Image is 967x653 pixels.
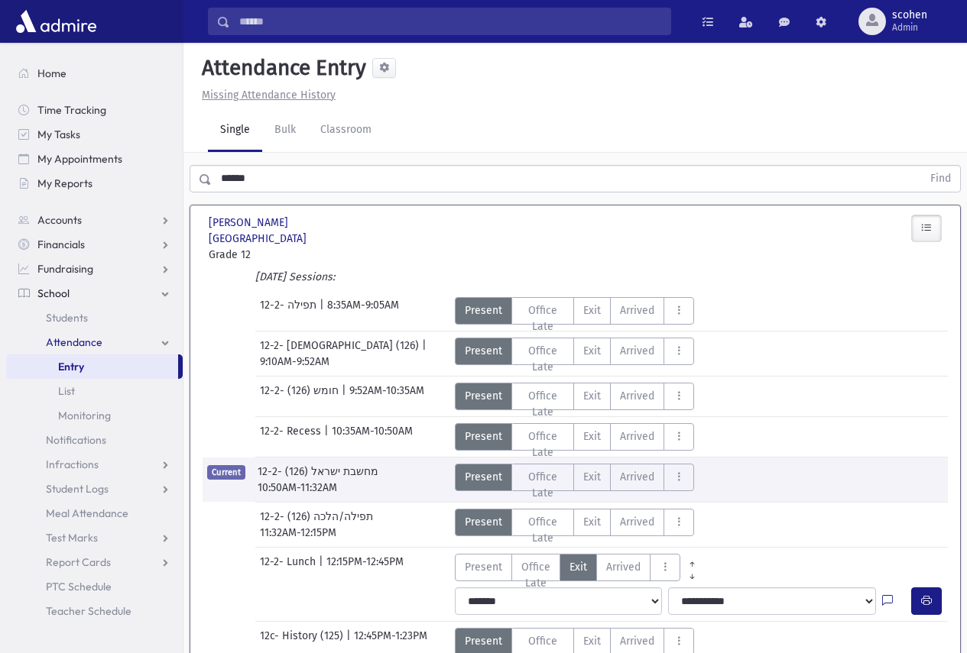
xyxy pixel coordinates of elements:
a: My Appointments [6,147,183,171]
span: Attendance [46,335,102,349]
div: AttTypes [455,464,695,491]
span: 8:35AM-9:05AM [327,297,399,325]
span: Present [465,302,502,318]
span: Test Marks [46,531,98,545]
span: Arrived [620,514,654,530]
span: 12:15PM-12:45PM [326,554,404,581]
span: 12-2- מחשבת ישראל (126) [258,464,381,480]
span: 12-2- תפילה/הלכה (126) [260,509,376,525]
span: Time Tracking [37,103,106,117]
span: | [320,297,327,325]
a: Test Marks [6,525,183,550]
h5: Attendance Entry [196,55,366,81]
span: Meal Attendance [46,506,128,520]
span: Exit [583,343,601,359]
a: Financials [6,232,183,257]
span: | [324,423,332,451]
span: Admin [892,21,927,34]
i: [DATE] Sessions: [255,270,335,283]
a: Notifications [6,428,183,452]
span: 11:32AM-12:15PM [260,525,336,541]
img: AdmirePro [12,6,100,37]
span: Office Late [521,428,565,461]
span: Arrived [620,388,654,404]
a: Time Tracking [6,98,183,122]
span: Home [37,66,67,80]
a: Home [6,61,183,86]
span: | [319,554,326,581]
div: AttTypes [455,297,695,325]
a: Meal Attendance [6,501,183,525]
a: My Reports [6,171,183,196]
span: My Reports [37,176,92,190]
span: Fundraising [37,262,93,276]
span: Entry [58,360,84,373]
span: Arrived [620,343,654,359]
span: Exit [583,388,601,404]
span: 12-2- תפילה [260,297,320,325]
a: My Tasks [6,122,183,147]
a: Fundraising [6,257,183,281]
span: 12-2- [DEMOGRAPHIC_DATA] (126) [260,338,422,354]
a: PTC Schedule [6,574,183,599]
span: Office Late [521,469,565,501]
a: Student Logs [6,477,183,501]
span: Exit [569,559,587,575]
a: Entry [6,354,178,379]
span: 12-2- Recess [260,423,324,451]
span: Office Late [521,388,565,420]
span: 12-2- Lunch [260,554,319,581]
span: Exit [583,428,601,444]
a: List [6,379,183,403]
a: School [6,281,183,305]
span: Teacher Schedule [46,604,131,618]
span: Current [207,465,245,480]
a: Missing Attendance History [196,89,336,102]
span: Present [465,388,502,404]
input: Search [230,8,670,35]
div: AttTypes [455,383,695,410]
a: Single [208,109,262,152]
a: All Prior [680,554,704,566]
span: School [37,286,70,300]
span: Report Cards [46,555,111,569]
span: Exit [583,514,601,530]
span: Monitoring [58,409,111,422]
span: Arrived [606,559,641,575]
span: My Appointments [37,152,122,166]
span: [PERSON_NAME][GEOGRAPHIC_DATA] [209,215,318,247]
span: Arrived [620,469,654,485]
span: | [342,383,349,410]
span: Present [465,428,502,444]
a: Attendance [6,330,183,354]
span: Present [465,343,502,359]
a: All Later [680,566,704,578]
span: | [422,338,430,354]
div: AttTypes [455,554,704,581]
span: Office Late [521,559,550,591]
span: scohen [892,9,927,21]
span: 9:52AM-10:35AM [349,383,424,410]
span: Arrived [620,428,654,444]
span: My Tasks [37,128,80,141]
span: Office Late [521,302,565,335]
span: Notifications [46,433,106,447]
a: Report Cards [6,550,183,574]
span: Accounts [37,213,82,227]
span: Exit [583,469,601,485]
span: Exit [583,302,601,318]
a: Infractions [6,452,183,477]
span: Students [46,311,88,325]
button: Find [921,166,960,192]
a: Classroom [308,109,384,152]
a: Accounts [6,208,183,232]
a: Teacher Schedule [6,599,183,623]
span: Infractions [46,457,99,471]
span: PTC Schedule [46,580,112,593]
span: Student Logs [46,482,109,496]
u: Missing Attendance History [202,89,336,102]
span: Arrived [620,302,654,318]
div: AttTypes [455,423,695,451]
div: AttTypes [455,509,695,536]
div: AttTypes [455,338,695,365]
